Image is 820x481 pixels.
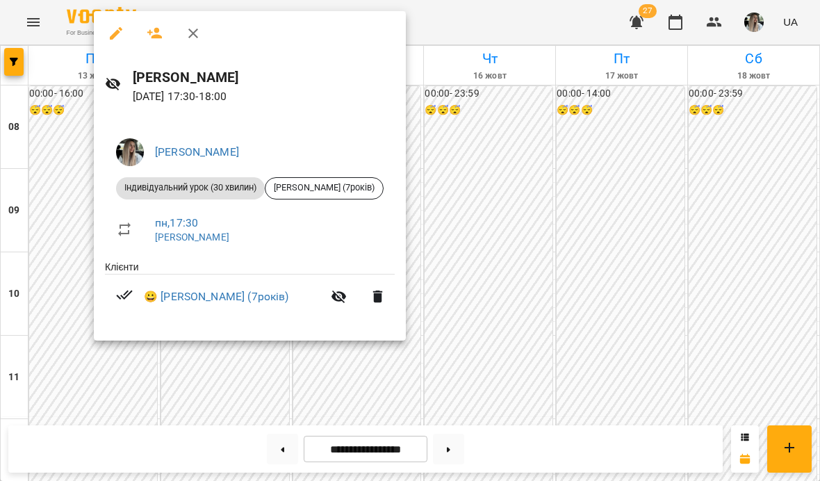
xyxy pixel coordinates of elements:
img: 62777e0a3710a3fc6955d12000d5c6b1.jpeg [116,138,144,166]
span: [PERSON_NAME] (7років) [265,181,383,194]
p: [DATE] 17:30 - 18:00 [133,88,395,105]
svg: Візит сплачено [116,286,133,303]
a: 😀 [PERSON_NAME] (7років) [144,288,289,305]
div: [PERSON_NAME] (7років) [265,177,384,199]
a: пн , 17:30 [155,216,198,229]
a: [PERSON_NAME] [155,145,239,158]
span: Індивідуальний урок (30 хвилин) [116,181,265,194]
h6: [PERSON_NAME] [133,67,395,88]
a: [PERSON_NAME] [155,231,229,243]
ul: Клієнти [105,260,395,325]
